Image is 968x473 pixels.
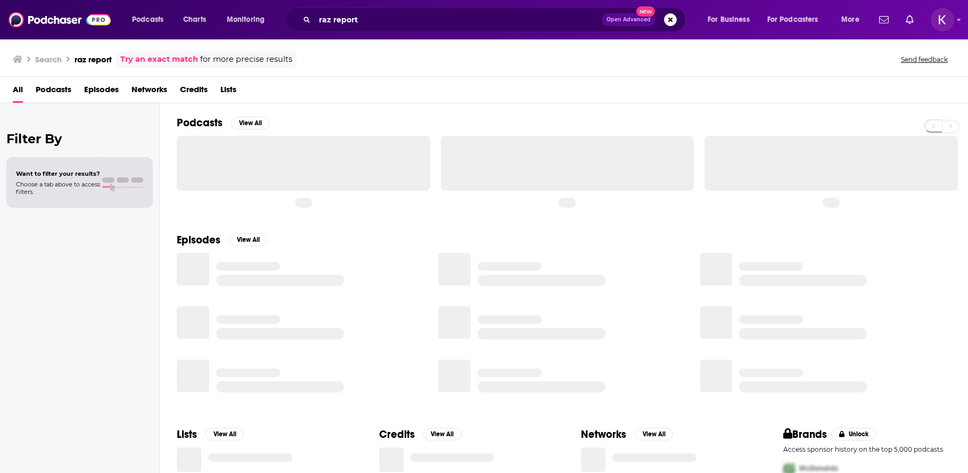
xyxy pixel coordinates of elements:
[931,8,954,31] button: Show profile menu
[180,81,208,103] a: Credits
[315,11,602,28] input: Search podcasts, credits, & more...
[132,12,163,27] span: Podcasts
[125,11,177,28] button: open menu
[423,428,462,441] button: View All
[36,81,71,103] a: Podcasts
[602,13,655,26] button: Open AdvancedNew
[177,233,220,247] h2: Episodes
[177,428,244,441] a: ListsView All
[219,11,278,28] button: open menu
[200,53,292,66] span: for more precise results
[75,54,112,64] h3: raz report
[875,11,893,29] a: Show notifications dropdown
[783,445,951,453] p: Access sponsor history on the top 5,000 podcasts.
[206,428,244,441] button: View All
[898,55,951,64] button: Send feedback
[132,81,167,103] a: Networks
[16,170,100,177] span: Want to filter your results?
[177,428,197,441] h2: Lists
[931,8,954,31] span: Logged in as kwignall
[6,131,153,146] h2: Filter By
[379,428,462,441] a: CreditsView All
[231,117,269,129] button: View All
[767,12,818,27] span: For Podcasters
[183,12,206,27] span: Charts
[901,11,918,29] a: Show notifications dropdown
[176,11,212,28] a: Charts
[831,428,876,441] button: Unlock
[227,12,265,27] span: Monitoring
[177,116,269,129] a: PodcastsView All
[296,7,696,32] div: Search podcasts, credits, & more...
[700,11,763,28] button: open menu
[606,17,651,22] span: Open Advanced
[84,81,119,103] a: Episodes
[931,8,954,31] img: User Profile
[177,116,223,129] h2: Podcasts
[35,54,62,64] h3: Search
[177,233,267,247] a: EpisodesView All
[379,428,415,441] h2: Credits
[636,6,655,17] span: New
[799,464,838,473] span: McDonalds
[220,81,236,103] a: Lists
[16,181,100,195] span: Choose a tab above to access filters.
[841,12,859,27] span: More
[581,428,626,441] h2: Networks
[9,10,111,30] img: Podchaser - Follow, Share and Rate Podcasts
[783,428,827,441] h2: Brands
[581,428,673,441] a: NetworksView All
[834,11,873,28] button: open menu
[13,81,23,103] a: All
[760,11,834,28] button: open menu
[635,428,673,441] button: View All
[120,53,198,66] a: Try an exact match
[708,12,750,27] span: For Business
[229,233,267,246] button: View All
